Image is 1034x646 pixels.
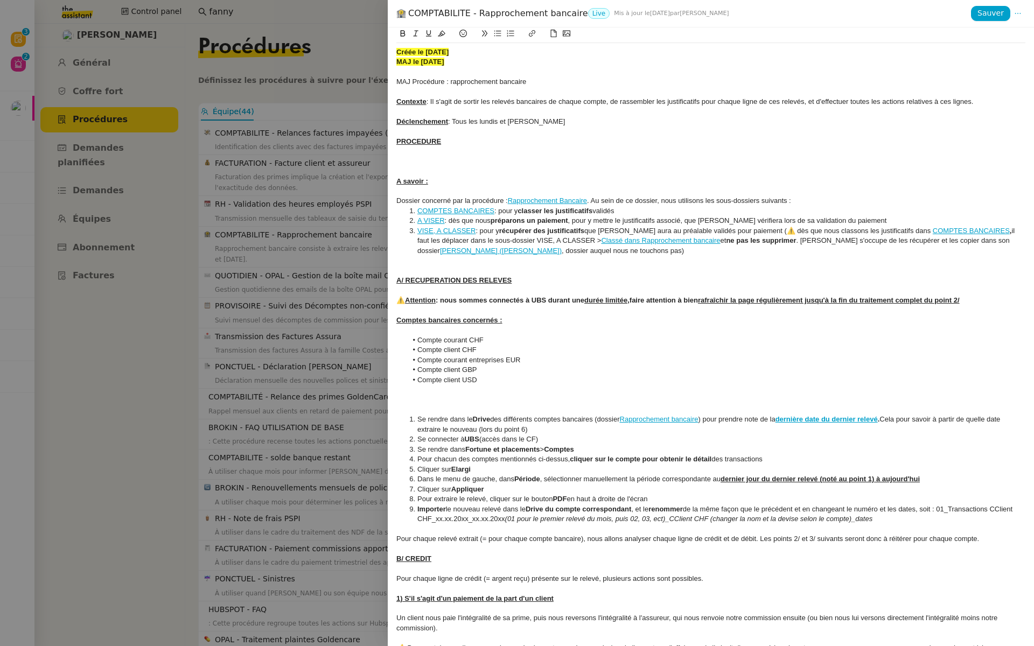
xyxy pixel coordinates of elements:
li: Compte courant CHF [407,335,1026,345]
li: Se rendre dans le des différents comptes bancaires (dossier ) pour prendre note de la Cela pour s... [407,415,1026,434]
span: 🏦, bank [396,9,406,24]
strong: . [878,415,880,423]
strong: PDF [553,495,567,503]
span: par [670,10,680,17]
strong: récupérer des justificatifs [499,227,584,235]
strong: Période [514,475,540,483]
div: : Tous les lundis et [PERSON_NAME] [396,117,1025,127]
span: Sauver [977,7,1004,19]
u: rafraîchir la page régulièrement jusqu'à la fin du traitement complet du point 2/ [698,296,960,304]
strong: renommer [648,505,683,513]
strong: cliquer sur le compte pour obtenir le détail [570,455,711,463]
button: Sauver [971,6,1010,21]
u: Attention [405,296,436,304]
strong: Drive [473,415,491,423]
span: [DATE] [PERSON_NAME] [614,8,729,19]
li: Compte client USD [407,375,1026,385]
u: A/ RECUPERATION DES RELEVES [396,276,512,284]
div: Dossier concerné par la procédure : . Au sein de ce dossier, nous utilisons les sous-dossiers sui... [396,196,1025,206]
u: dernier jour du dernier relevé (noté au point 1) à aujourd'hui [721,475,920,483]
a: [PERSON_NAME] ([PERSON_NAME]) [440,247,562,255]
li: Pour extraire le relevé, cliquer sur le bouton en haut à droite de l'écran [407,494,1026,504]
strong: Fortune et placements [465,445,540,453]
a: dernière date du dernier relevé [775,415,878,423]
li: Compte client GBP [407,365,1026,375]
a: COMPTES BANCAIRES [417,207,494,215]
div: Un client nous paie l'intégralité de sa prime, puis nous reversons l'intégralité à l'assureur, qu... [396,613,1025,633]
strong: classer les justificatifs [518,207,592,215]
strong: , [1010,227,1012,235]
strong: Elargi [451,465,471,473]
strong: UBS [464,435,479,443]
a: VISE, A CLASSER [417,227,476,235]
u: durée limitée, [584,296,630,304]
li: Se rendre dans > [407,445,1026,454]
li: : pour y que [PERSON_NAME] aura au préalable validés pour paiement (⚠️ dès que nous classons les ... [407,226,1026,256]
strong: Créée le [DATE] [396,48,449,56]
strong: ⚠️ : nous sommes connectés à UBS durant une faire attention à bien [396,296,960,304]
a: COMPTES BANCAIRES [933,227,1010,235]
li: Compte client CHF [407,345,1026,355]
li: Dans le menu de gauche, dans , sélectionner manuellement la période correspondante au [407,474,1026,484]
u: PROCEDURE [396,137,441,145]
li: : dès que nous , pour y mettre le justificatifs associé, que [PERSON_NAME] vérifiera lors de sa v... [407,216,1026,226]
a: Classé dans Rapprochement bancaire [601,236,720,244]
div: MAJ Procédure : rapprochement bancaire [396,77,1025,87]
li: Cliquer sur [407,465,1026,474]
u: Comptes bancaires concernés : [396,316,502,324]
strong: Appliquer [451,485,484,493]
strong: Importer [417,505,446,513]
u: A savoir : [396,177,428,185]
div: Pour chaque ligne de crédit (= argent reçu) présente sur le relevé, plusieurs actions sont possib... [396,574,1025,584]
strong: MAJ le [DATE] [396,58,444,66]
span: Mis à jour le [614,10,650,17]
a: A VISER [417,216,445,224]
div: : Il s'agit de sortir les relevés bancaires de chaque compte, de rassembler les justificatifs pou... [396,97,1025,107]
li: Compte courant entreprises EUR [407,355,1026,365]
li: le nouveau relevé dans le , et le de la même façon que le précédent et en changeant le numéro et ... [407,504,1026,524]
u: B/ CREDIT [396,554,431,563]
nz-tag: Live [588,8,610,19]
li: Se connecter à (accès dans le CF) [407,434,1026,444]
strong: préparons un paiement [491,216,568,224]
em: (01 pour le premier relevé du mois, puis 02, 03, ect)_CClient CHF (changer la nom et la devise se... [505,515,873,523]
a: Rapprochement bancaire [620,415,698,423]
a: Rapprochement Bancaire [508,196,587,205]
strong: Drive du compte correspondant [526,505,631,513]
u: Contexte [396,97,427,106]
li: Cliquer sur [407,484,1026,494]
strong: ne pas les supprimer [726,236,796,244]
u: 1) S'il s'agit d'un paiement de la part d'un client [396,594,554,602]
li: Pour chacun des comptes mentionnés ci-dessus, des transactions [407,454,1026,464]
li: : pour y validés [407,206,1026,216]
u: Déclenchement [396,117,448,125]
div: Pour chaque relevé extrait (= pour chaque compte bancaire), nous allons analyser chaque ligne de ... [396,534,1025,544]
div: COMPTABILITE - Rapprochement bancaire [396,8,971,19]
strong: Comptes [544,445,574,453]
